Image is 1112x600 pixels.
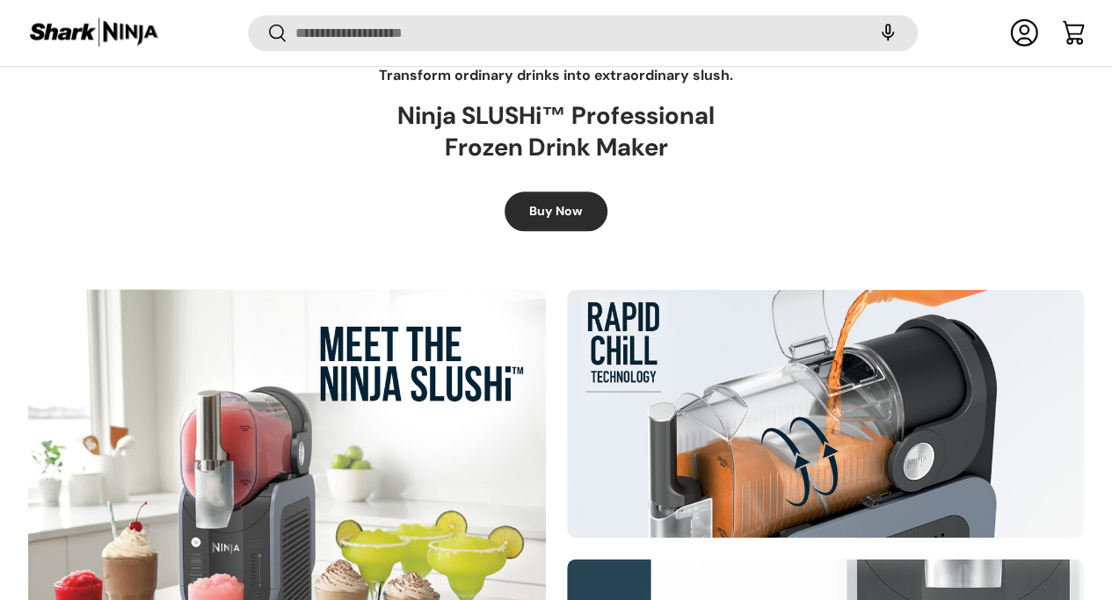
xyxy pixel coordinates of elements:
speech-search-button: Search by voice [860,14,916,53]
p: Transform ordinary drinks into extraordinary slush. [28,65,1084,86]
a: Buy Now [505,192,607,231]
img: Shark Ninja Philippines [28,16,160,50]
h2: Ninja SLUSHi™ Professional Frozen Drink Maker [293,100,820,163]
